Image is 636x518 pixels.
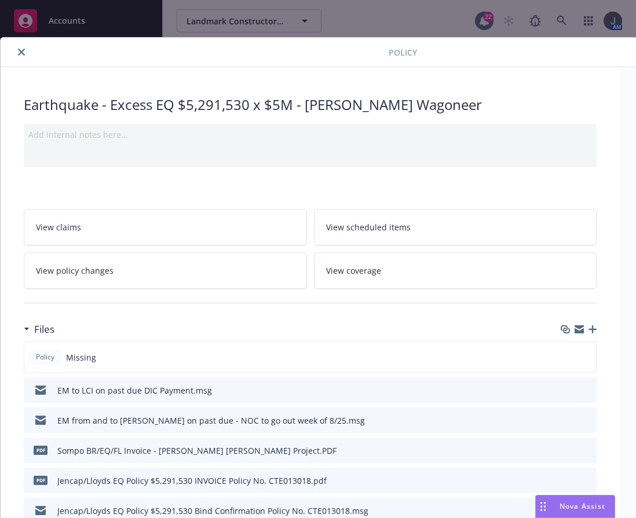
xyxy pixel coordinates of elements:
[24,252,307,289] a: View policy changes
[326,264,381,277] span: View coverage
[57,384,212,396] div: EM to LCI on past due DIC Payment.msg
[24,322,54,337] div: Files
[57,444,337,457] div: Sompo BR/EQ/FL Invoice - [PERSON_NAME] [PERSON_NAME] Project.PDF
[582,384,592,396] button: preview file
[36,221,81,233] span: View claims
[563,475,572,487] button: download file
[582,414,592,427] button: preview file
[314,252,597,289] a: View coverage
[14,45,28,59] button: close
[560,501,605,511] span: Nova Assist
[34,476,47,484] span: pdf
[34,352,57,362] span: Policy
[66,351,96,363] span: Missing
[326,221,411,233] span: View scheduled items
[563,444,572,457] button: download file
[57,505,368,517] div: Jencap/Lloyds EQ Policy $5,291,530 Bind Confirmation Policy No. CTE013018.msg
[563,414,572,427] button: download file
[389,46,417,58] span: Policy
[24,95,597,115] div: Earthquake - Excess EQ $5,291,530 x $5M - [PERSON_NAME] Wagoneer
[34,446,47,454] span: PDF
[24,209,307,245] a: View claims
[536,495,550,517] div: Drag to move
[36,264,114,277] span: View policy changes
[34,322,54,337] h3: Files
[57,414,365,427] div: EM from and to [PERSON_NAME] on past due - NOC to go out week of 8/25.msg
[314,209,597,245] a: View scheduled items
[563,384,572,396] button: download file
[57,475,327,487] div: Jencap/Lloyds EQ Policy $5,291,530 INVOICE Policy No. CTE013018.pdf
[535,495,615,518] button: Nova Assist
[28,128,592,141] div: Add internal notes here...
[582,475,592,487] button: preview file
[582,444,592,457] button: preview file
